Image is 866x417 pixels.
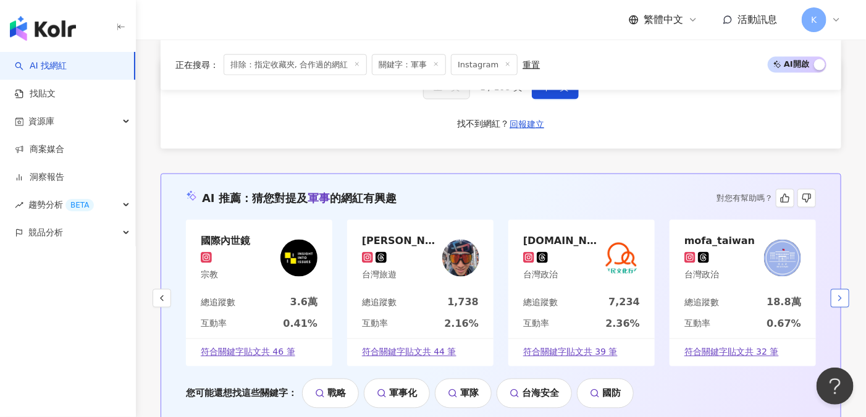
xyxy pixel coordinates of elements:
div: 總追蹤數 [684,297,719,310]
span: 關鍵字：軍事 [372,54,446,75]
div: BETA [65,199,94,211]
span: Instagram [451,54,518,75]
div: 互動率 [684,318,710,331]
div: 您可能還想找這些關鍵字： [186,379,816,408]
div: 國際內世鏡 [201,235,250,247]
div: 柏榕♐️ [362,235,442,247]
div: 宗教 [201,269,250,282]
a: 符合關鍵字貼文共 46 筆 [186,339,332,366]
div: 台灣政治 [523,269,603,282]
span: 符合關鍵字貼文共 39 筆 [523,347,618,359]
div: 2.36% [605,318,640,331]
div: 互動率 [201,318,227,331]
span: 符合關鍵字貼文共 46 筆 [201,347,295,359]
div: 台灣政治 [684,269,755,282]
span: 正在搜尋 ： [175,60,219,70]
div: 2.16% [444,318,479,331]
a: 國際內世鏡宗教KOL Avatar總追蹤數3.6萬互動率0.41%符合關鍵字貼文共 46 筆 [186,220,332,366]
div: 1,738 [447,296,479,310]
a: [DOMAIN_NAME]台灣政治KOL Avatar總追蹤數7,234互動率2.36%符合關鍵字貼文共 39 筆 [508,220,655,366]
span: K [811,13,817,27]
div: 3.6萬 [290,296,317,310]
img: KOL Avatar [280,240,317,277]
div: 互動率 [362,318,388,331]
span: rise [15,201,23,209]
div: 找不到網紅？ [457,118,509,130]
a: 找貼文 [15,88,56,100]
span: 資源庫 [28,107,54,135]
div: AI 推薦 ： [202,190,397,206]
a: 符合關鍵字貼文共 44 筆 [347,339,494,366]
div: 總追蹤數 [362,297,397,310]
div: 互動率 [523,318,549,331]
a: [PERSON_NAME]♐️台灣旅遊KOL Avatar總追蹤數1,738互動率2.16%符合關鍵字貼文共 44 筆 [347,220,494,366]
a: 國防 [577,379,634,408]
span: 猜您對提及 的網紅有興趣 [252,192,397,204]
a: 戰略 [302,379,359,408]
a: 商案媒合 [15,143,64,156]
div: ccat.tw [523,235,603,247]
a: 軍隊 [435,379,492,408]
a: 軍事化 [364,379,430,408]
div: 總追蹤數 [201,297,235,310]
a: 洞察報告 [15,171,64,183]
div: 對您有幫助嗎？ [717,189,816,208]
span: 回報建立 [510,119,544,129]
a: searchAI 找網紅 [15,60,67,72]
span: 符合關鍵字貼文共 32 筆 [684,347,779,359]
img: KOL Avatar [442,240,479,277]
span: 符合關鍵字貼文共 44 筆 [362,347,456,359]
span: 排除：指定收藏夾, 合作過的網紅 [224,54,367,75]
span: 活動訊息 [738,14,777,25]
img: KOL Avatar [764,240,801,277]
div: 總追蹤數 [523,297,558,310]
a: mofa_taiwan台灣政治KOL Avatar總追蹤數18.8萬互動率0.67%符合關鍵字貼文共 32 筆 [670,220,816,366]
a: 符合關鍵字貼文共 39 筆 [508,339,655,366]
button: 回報建立 [509,114,545,134]
div: mofa_taiwan [684,235,755,247]
img: KOL Avatar [603,240,641,277]
div: 台灣旅遊 [362,269,442,282]
a: 台海安全 [497,379,572,408]
div: 7,234 [608,296,640,310]
a: 符合關鍵字貼文共 32 筆 [670,339,816,366]
span: 競品分析 [28,219,63,246]
span: 繁體中文 [644,13,683,27]
span: 趨勢分析 [28,191,94,219]
div: 0.67% [767,318,801,331]
span: 軍事 [308,192,330,204]
div: 重置 [523,60,540,70]
img: logo [10,16,76,41]
iframe: Help Scout Beacon - Open [817,368,854,405]
div: 0.41% [283,318,317,331]
div: 18.8萬 [767,296,801,310]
